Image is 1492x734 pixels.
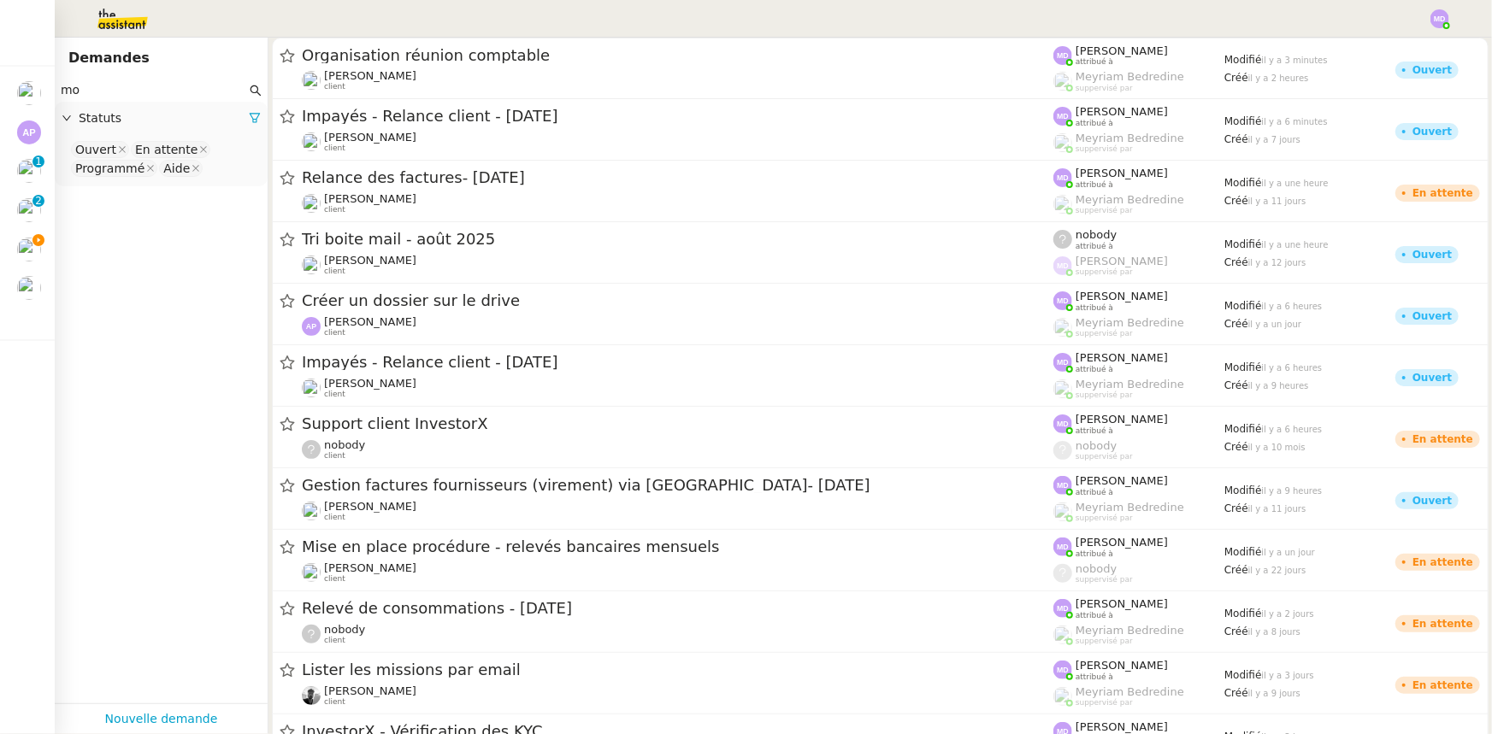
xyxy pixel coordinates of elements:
[1076,378,1184,390] span: Meyriam Bedredine
[1224,195,1248,207] span: Créé
[1248,197,1306,206] span: il y a 11 jours
[324,636,345,645] span: client
[1053,290,1224,312] app-user-label: attribué à
[17,276,41,300] img: users%2F9mvJqJUvllffspLsQzytnd0Nt4c2%2Favatar%2F82da88e3-d90d-4e39-b37d-dcb7941179ae
[1053,72,1072,91] img: users%2FaellJyylmXSg4jqeVbanehhyYJm1%2Favatar%2Fprofile-pic%20(4).png
[61,80,246,100] input: Rechercher
[1412,496,1452,506] div: Ouvert
[1224,379,1248,391] span: Créé
[1076,267,1133,277] span: suppervisé par
[1224,669,1262,681] span: Modifié
[1076,659,1168,672] span: [PERSON_NAME]
[1053,536,1224,558] app-user-label: attribué à
[1224,546,1262,558] span: Modifié
[1262,363,1323,373] span: il y a 6 heures
[1053,501,1224,523] app-user-label: suppervisé par
[1076,105,1168,118] span: [PERSON_NAME]
[135,142,198,157] div: En attente
[1248,566,1306,575] span: il y a 22 jours
[1076,562,1117,575] span: nobody
[1053,597,1224,619] app-user-label: attribué à
[324,144,345,153] span: client
[1053,133,1072,152] img: users%2FaellJyylmXSg4jqeVbanehhyYJm1%2Favatar%2Fprofile-pic%20(4).png
[324,513,345,522] span: client
[1076,624,1184,637] span: Meyriam Bedredine
[1053,105,1224,127] app-user-label: attribué à
[1053,685,1224,708] app-user-label: suppervisé par
[35,156,42,171] p: 1
[1076,426,1113,436] span: attribué à
[1053,193,1224,215] app-user-label: suppervisé par
[1076,488,1113,497] span: attribué à
[1076,611,1113,620] span: attribué à
[75,142,116,157] div: Ouvert
[302,355,1053,370] span: Impayés - Relance client - [DATE]
[159,160,203,177] nz-select-item: Aide
[32,195,44,207] nz-badge-sup: 2
[324,131,416,144] span: [PERSON_NAME]
[1076,44,1168,57] span: [PERSON_NAME]
[17,238,41,261] img: users%2FPVo4U3nC6dbZZPS5thQt7kGWk8P2%2Favatar%2F1516997780130.jpeg
[1076,672,1113,682] span: attribué à
[1053,661,1072,679] img: svg
[71,160,157,177] nz-select-item: Programmé
[1262,179,1329,188] span: il y a une heure
[1262,117,1328,126] span: il y a 6 minutes
[1076,57,1113,67] span: attribué à
[302,478,1053,493] span: Gestion factures fournisseurs (virement) via [GEOGRAPHIC_DATA]- [DATE]
[302,379,321,397] img: users%2FlYQRlXr5PqQcMLrwReJQXYQRRED2%2Favatar%2F8da5697c-73dd-43c4-b23a-af95f04560b4
[302,194,321,213] img: users%2FrssbVgR8pSYriYNmUDKzQX9syo02%2Favatar%2Fb215b948-7ecd-4adc-935c-e0e4aeaee93e
[1076,698,1133,708] span: suppervisé par
[1076,474,1168,487] span: [PERSON_NAME]
[302,69,1053,91] app-user-detailed-label: client
[1412,188,1473,198] div: En attente
[1076,390,1133,400] span: suppervisé par
[1053,562,1224,584] app-user-label: suppervisé par
[1224,300,1262,312] span: Modifié
[1076,70,1184,83] span: Meyriam Bedredine
[1053,353,1072,372] img: svg
[55,102,268,135] div: Statuts
[1076,206,1133,215] span: suppervisé par
[1248,320,1301,329] span: il y a un jour
[1224,238,1262,250] span: Modifié
[1053,414,1072,433] img: svg
[302,315,1053,338] app-user-detailed-label: client
[1053,476,1072,495] img: svg
[1262,548,1315,557] span: il y a un jour
[1412,250,1452,260] div: Ouvert
[1412,557,1473,567] div: En attente
[1412,311,1452,321] div: Ouvert
[324,328,345,338] span: client
[1262,240,1329,250] span: il y a une heure
[1412,680,1473,690] div: En attente
[302,539,1053,555] span: Mise en place procédure - relevés bancaires mensuels
[324,623,365,636] span: nobody
[32,156,44,167] nz-badge-sup: 1
[324,267,345,276] span: client
[1053,316,1224,338] app-user-label: suppervisé par
[1224,54,1262,66] span: Modifié
[324,697,345,707] span: client
[1076,193,1184,206] span: Meyriam Bedredine
[17,120,41,144] img: svg
[1248,258,1306,267] span: il y a 12 jours
[35,195,42,210] p: 2
[324,69,416,82] span: [PERSON_NAME]
[1053,625,1072,644] img: users%2FaellJyylmXSg4jqeVbanehhyYJm1%2Favatar%2Fprofile-pic%20(4).png
[1076,316,1184,329] span: Meyriam Bedredine
[302,170,1053,185] span: Relance des factures- [DATE]
[1224,441,1248,453] span: Créé
[302,563,321,582] img: users%2F9mvJqJUvllffspLsQzytnd0Nt4c2%2Favatar%2F82da88e3-d90d-4e39-b37d-dcb7941179ae
[1262,609,1314,619] span: il y a 2 jours
[1262,56,1328,65] span: il y a 3 minutes
[302,255,321,274] img: users%2F9mvJqJUvllffspLsQzytnd0Nt4c2%2Favatar%2F82da88e3-d90d-4e39-b37d-dcb7941179ae
[1076,119,1113,128] span: attribué à
[1262,671,1314,680] span: il y a 3 jours
[324,390,345,399] span: client
[1076,290,1168,302] span: [PERSON_NAME]
[1076,637,1133,646] span: suppervisé par
[1224,361,1262,373] span: Modifié
[1076,255,1168,267] span: [PERSON_NAME]
[1248,443,1306,452] span: il y a 10 mois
